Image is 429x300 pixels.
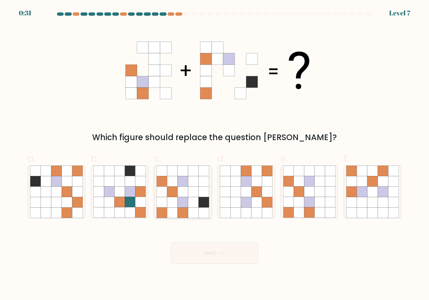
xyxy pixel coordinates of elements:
[91,152,99,165] span: b.
[389,8,410,18] div: Level 7
[27,152,36,165] span: a.
[171,242,258,264] button: Next
[217,152,225,165] span: d.
[32,131,397,143] div: Which figure should replace the question [PERSON_NAME]?
[281,152,288,165] span: e.
[344,152,348,165] span: f.
[154,152,161,165] span: c.
[19,8,32,18] div: 0:31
